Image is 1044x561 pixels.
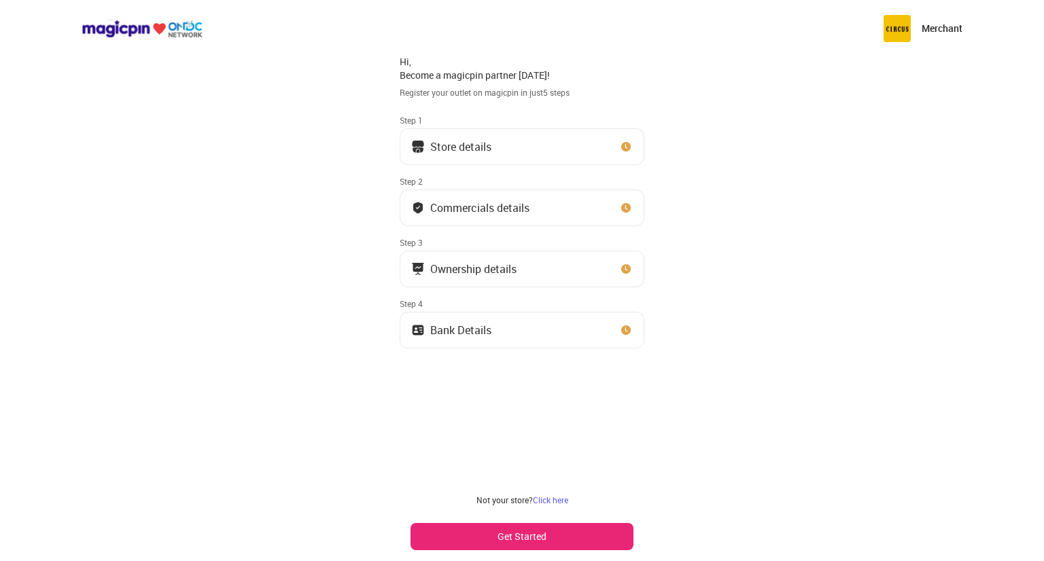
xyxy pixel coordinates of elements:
[400,115,644,126] div: Step 1
[82,20,203,38] img: ondc-logo-new-small.8a59708e.svg
[884,15,911,42] img: circus.b677b59b.png
[400,312,644,348] button: Bank Details
[411,201,425,215] img: bank_details_tick.fdc3558c.svg
[533,494,568,505] a: Click here
[411,523,633,550] button: Get Started
[430,204,529,211] div: Commercials details
[619,262,633,276] img: clock_icon_new.67dbf243.svg
[476,494,533,505] span: Not your store?
[430,143,491,150] div: Store details
[400,189,644,226] button: Commercials details
[430,327,491,333] div: Bank Details
[400,237,644,248] div: Step 3
[430,266,517,272] div: Ownership details
[411,262,425,276] img: commercials_icon.983f7837.svg
[400,128,644,165] button: Store details
[411,140,425,153] img: storeIcon.9b1f7264.svg
[400,176,644,187] div: Step 2
[400,87,644,98] div: Register your outlet on magicpin in just 5 steps
[619,201,633,215] img: clock_icon_new.67dbf243.svg
[400,55,644,82] div: Hi, Become a magicpin partner [DATE]!
[411,323,425,337] img: ownership_icon.37569ceb.svg
[922,22,962,35] p: Merchant
[400,251,644,287] button: Ownership details
[619,323,633,337] img: clock_icon_new.67dbf243.svg
[400,298,644,309] div: Step 4
[619,140,633,153] img: clock_icon_new.67dbf243.svg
